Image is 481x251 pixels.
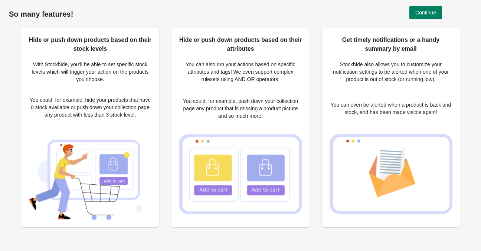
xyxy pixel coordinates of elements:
h2: Hide or push down products based on their attributes [179,36,302,53]
p: You could, for example, hide your products that have 0 stock available or push down your collecti... [29,96,152,118]
span: Continue [415,10,436,16]
p: You can even be alerted when a product is back and stock, and has been made visible again! [329,101,452,116]
h1: So many features! [9,10,472,19]
button: Continue [409,6,442,19]
h2: Hide or push down products based on their stock levels [29,36,152,53]
p: With Stockhide, you’ll be able to set specific stock levels which will trigger your action on the... [29,61,152,83]
img: Hide or push down products based on their attributes [179,134,302,214]
p: You can also run your actions based on specific attributes and tags! We even support complex rule... [179,61,302,83]
p: You could, for example, push down your collection page any product that is missing a product pict... [179,97,302,120]
h2: Get timely notifications or a handy summary by email [329,36,452,53]
img: Hide or push down products based on their stock levels [29,131,152,220]
p: Stockhide also allows you to customize your notification settings to be alerted when one of your ... [329,61,452,83]
img: Get timely notifications or a handy summary by email [329,134,452,214]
